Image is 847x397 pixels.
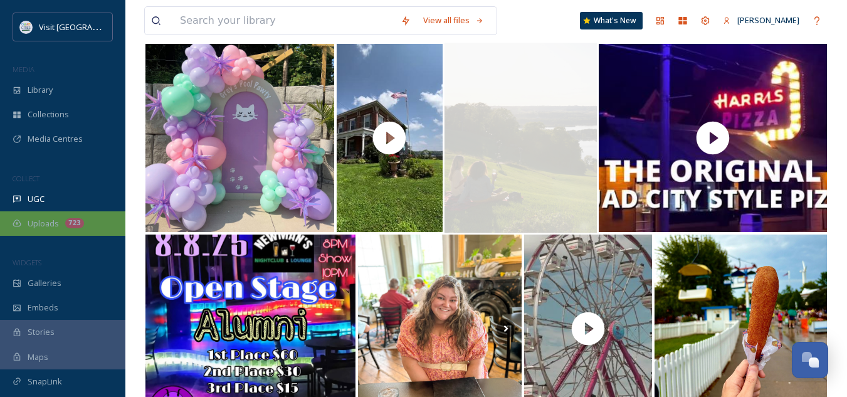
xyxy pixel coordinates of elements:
[28,302,58,314] span: Embeds
[13,258,41,267] span: WIDGETS
[599,44,827,232] img: thumbnail
[792,342,828,378] button: Open Chat
[174,7,394,34] input: Search your library
[65,218,84,228] div: 723
[20,21,33,33] img: QCCVB_VISIT_vert_logo_4c_tagline_122019.svg
[39,21,136,33] span: Visit [GEOGRAPHIC_DATA]
[737,14,799,26] span: [PERSON_NAME]
[28,133,83,145] span: Media Centres
[28,376,62,388] span: SnapLink
[717,8,806,33] a: [PERSON_NAME]
[417,8,490,33] a: View all files
[28,218,59,230] span: Uploads
[580,12,643,29] a: What's New
[28,326,55,338] span: Stories
[28,109,69,120] span: Collections
[145,44,334,232] img: The coolest Cat Pool Pawty backdrop from the weekend!! Love these colors and that kitty-cat inser...
[13,65,34,74] span: MEDIA
[28,351,48,363] span: Maps
[28,84,53,96] span: Library
[13,174,39,183] span: COLLECT
[28,193,45,205] span: UGC
[333,44,446,232] img: thumbnail
[28,277,61,289] span: Galleries
[445,43,597,233] img: How much have you crossed off your summer bucket list? 🗒️ Make the most of the last several weeks...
